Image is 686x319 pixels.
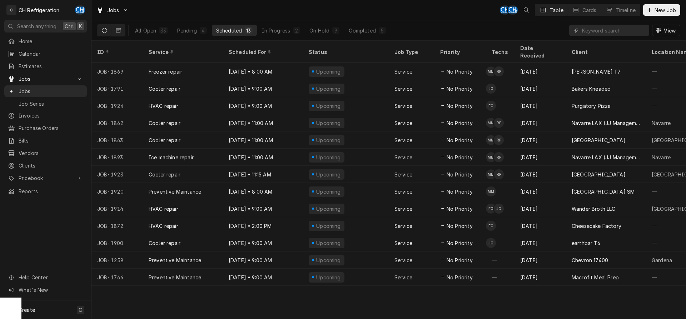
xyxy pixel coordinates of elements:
[486,66,496,76] div: Moises Melena's Avatar
[349,27,376,34] div: Completed
[447,68,473,75] span: No Priority
[309,48,382,56] div: Status
[447,171,473,178] span: No Priority
[494,118,504,128] div: RP
[75,5,85,15] div: CH
[91,97,143,114] div: JOB-1924
[294,27,299,34] div: 2
[486,221,496,231] div: FG
[494,135,504,145] div: Ruben Perez's Avatar
[315,205,342,213] div: Upcoming
[494,169,504,179] div: Ruben Perez's Avatar
[394,119,412,127] div: Service
[315,119,342,127] div: Upcoming
[149,205,178,213] div: HVAC repair
[4,73,87,85] a: Go to Jobs
[262,27,290,34] div: In Progress
[447,188,473,195] span: No Priority
[440,48,479,56] div: Priority
[486,152,496,162] div: MM
[494,66,504,76] div: RP
[4,284,87,296] a: Go to What's New
[19,6,60,14] div: CH Refrigeration
[514,234,566,251] div: [DATE]
[315,171,342,178] div: Upcoming
[91,269,143,286] div: JOB-1766
[486,135,496,145] div: MM
[223,234,303,251] div: [DATE] • 9:00 AM
[6,5,16,15] div: C
[4,20,87,33] button: Search anythingCtrlK
[149,85,180,93] div: Cooler repair
[19,38,83,45] span: Home
[514,251,566,269] div: [DATE]
[19,274,83,281] span: Help Center
[315,239,342,247] div: Upcoming
[514,80,566,97] div: [DATE]
[447,239,473,247] span: No Priority
[486,101,496,111] div: FG
[149,68,182,75] div: Freezer repair
[91,200,143,217] div: JOB-1914
[4,271,87,283] a: Go to Help Center
[149,171,180,178] div: Cooler repair
[223,200,303,217] div: [DATE] • 9:00 AM
[177,27,197,34] div: Pending
[486,118,496,128] div: Moises Melena's Avatar
[315,68,342,75] div: Upcoming
[394,171,412,178] div: Service
[19,88,83,95] span: Jobs
[572,171,626,178] div: [GEOGRAPHIC_DATA]
[394,274,412,281] div: Service
[65,23,74,30] span: Ctrl
[486,169,496,179] div: MM
[91,63,143,80] div: JOB-1869
[4,185,87,197] a: Reports
[394,188,412,195] div: Service
[572,119,640,127] div: Navarre LAX (JJ Management LLC)
[149,188,201,195] div: Preventive Maintance
[394,102,412,110] div: Service
[223,183,303,200] div: [DATE] • 8:00 AM
[315,256,342,264] div: Upcoming
[521,4,532,16] button: Open search
[394,154,412,161] div: Service
[149,222,178,230] div: HVAC repair
[394,256,412,264] div: Service
[94,4,131,16] a: Go to Jobs
[91,183,143,200] div: JOB-1920
[572,222,621,230] div: Cheesecake Factory
[394,68,412,75] div: Service
[4,122,87,134] a: Purchase Orders
[334,27,338,34] div: 9
[486,101,496,111] div: Fred Gonzalez's Avatar
[19,50,83,58] span: Calendar
[486,238,496,248] div: JG
[315,274,342,281] div: Upcoming
[514,183,566,200] div: [DATE]
[216,27,242,34] div: Scheduled
[572,154,640,161] div: Navarre LAX (JJ Management LLC)
[19,137,83,144] span: Bills
[486,152,496,162] div: Moises Melena's Avatar
[315,188,342,195] div: Upcoming
[315,154,342,161] div: Upcoming
[653,6,677,14] span: New Job
[229,48,296,56] div: Scheduled For
[315,85,342,93] div: Upcoming
[223,131,303,149] div: [DATE] • 11:00 AM
[223,97,303,114] div: [DATE] • 9:00 AM
[572,85,611,93] div: Bakers Kneaded
[514,200,566,217] div: [DATE]
[486,251,514,269] div: —
[149,239,180,247] div: Cooler repair
[19,63,83,70] span: Estimates
[494,66,504,76] div: Ruben Perez's Avatar
[652,25,680,36] button: View
[494,118,504,128] div: Ruben Perez's Avatar
[79,23,82,30] span: K
[572,205,616,213] div: Wander Broth LLC
[4,172,87,184] a: Go to Pricebook
[4,35,87,47] a: Home
[643,4,680,16] button: New Job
